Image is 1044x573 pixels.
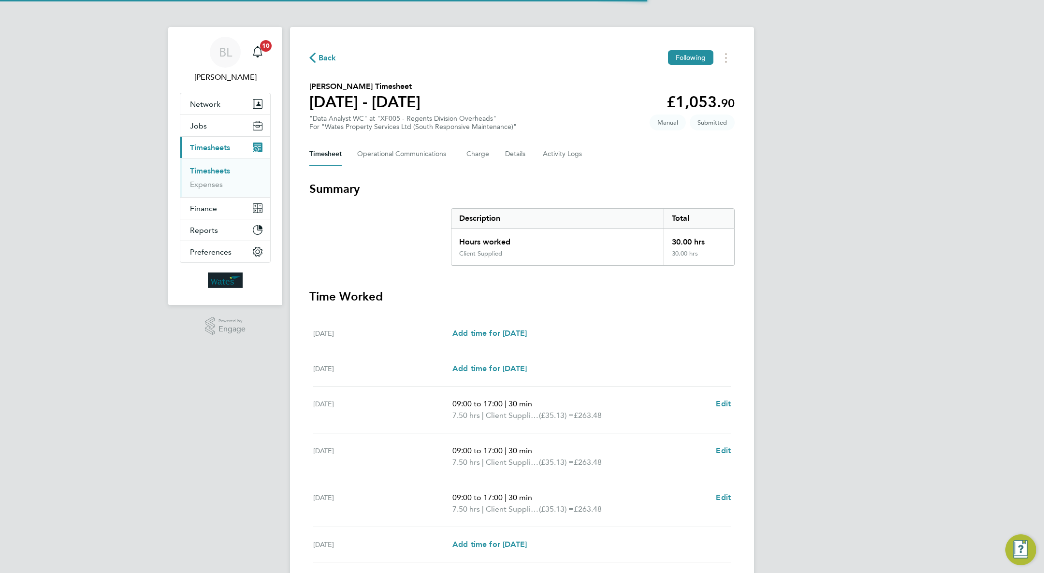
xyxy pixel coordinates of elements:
[539,504,574,514] span: (£35.13) =
[313,328,452,339] div: [DATE]
[452,504,480,514] span: 7.50 hrs
[505,143,527,166] button: Details
[219,46,232,58] span: BL
[452,363,527,374] a: Add time for [DATE]
[180,198,270,219] button: Finance
[716,399,731,408] span: Edit
[452,411,480,420] span: 7.50 hrs
[168,27,282,305] nav: Main navigation
[451,229,664,250] div: Hours worked
[190,226,218,235] span: Reports
[313,492,452,515] div: [DATE]
[721,96,735,110] span: 90
[309,181,735,197] h3: Summary
[452,329,527,338] span: Add time for [DATE]
[508,399,532,408] span: 30 min
[664,209,734,228] div: Total
[716,446,731,455] span: Edit
[505,493,507,502] span: |
[452,364,527,373] span: Add time for [DATE]
[180,72,271,83] span: Barry Langridge
[452,540,527,549] span: Add time for [DATE]
[668,50,713,65] button: Following
[505,446,507,455] span: |
[539,458,574,467] span: (£35.13) =
[309,92,420,112] h1: [DATE] - [DATE]
[539,411,574,420] span: (£35.13) =
[574,411,602,420] span: £263.48
[716,492,731,503] a: Edit
[190,100,220,109] span: Network
[574,504,602,514] span: £263.48
[309,81,420,92] h2: [PERSON_NAME] Timesheet
[208,272,243,288] img: wates-logo-retina.png
[486,457,539,468] span: Client Supplied
[508,493,532,502] span: 30 min
[543,143,583,166] button: Activity Logs
[260,40,272,52] span: 10
[309,52,336,64] button: Back
[218,325,246,333] span: Engage
[205,317,246,335] a: Powered byEngage
[1005,534,1036,565] button: Engage Resource Center
[180,115,270,136] button: Jobs
[190,121,207,130] span: Jobs
[190,166,230,175] a: Timesheets
[664,229,734,250] div: 30.00 hrs
[180,37,271,83] a: BL[PERSON_NAME]
[505,399,507,408] span: |
[452,399,503,408] span: 09:00 to 17:00
[452,446,503,455] span: 09:00 to 17:00
[180,137,270,158] button: Timesheets
[180,93,270,115] button: Network
[717,50,735,65] button: Timesheets Menu
[190,247,232,257] span: Preferences
[452,458,480,467] span: 7.50 hrs
[313,445,452,468] div: [DATE]
[452,328,527,339] a: Add time for [DATE]
[357,143,451,166] button: Operational Communications
[190,180,223,189] a: Expenses
[309,115,517,131] div: "Data Analyst WC" at "XF005 - Regents Division Overheads"
[309,289,735,304] h3: Time Worked
[482,411,484,420] span: |
[486,503,539,515] span: Client Supplied
[190,204,217,213] span: Finance
[451,209,664,228] div: Description
[486,410,539,421] span: Client Supplied
[482,458,484,467] span: |
[650,115,686,130] span: This timesheet was manually created.
[508,446,532,455] span: 30 min
[482,504,484,514] span: |
[452,539,527,550] a: Add time for [DATE]
[574,458,602,467] span: £263.48
[180,272,271,288] a: Go to home page
[313,363,452,374] div: [DATE]
[180,219,270,241] button: Reports
[313,398,452,421] div: [DATE]
[667,93,735,111] app-decimal: £1,053.
[716,398,731,410] a: Edit
[716,445,731,457] a: Edit
[190,143,230,152] span: Timesheets
[180,158,270,197] div: Timesheets
[309,123,517,131] div: For "Wates Property Services Ltd (South Responsive Maintenance)"
[690,115,735,130] span: This timesheet is Submitted.
[451,208,735,266] div: Summary
[664,250,734,265] div: 30.00 hrs
[309,143,342,166] button: Timesheet
[466,143,490,166] button: Charge
[676,53,706,62] span: Following
[180,241,270,262] button: Preferences
[452,493,503,502] span: 09:00 to 17:00
[319,52,336,64] span: Back
[459,250,502,258] div: Client Supplied
[218,317,246,325] span: Powered by
[716,493,731,502] span: Edit
[313,539,452,550] div: [DATE]
[248,37,267,68] a: 10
